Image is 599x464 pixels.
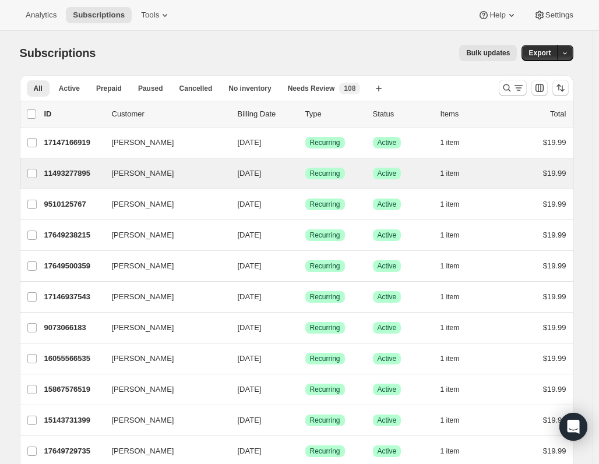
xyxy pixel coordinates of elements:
button: 1 item [441,443,473,459]
button: [PERSON_NAME] [105,380,221,399]
span: Prepaid [96,84,122,93]
p: 15867576519 [44,384,103,395]
span: Recurring [310,169,340,178]
span: 1 item [441,323,460,332]
div: Items [441,108,499,120]
span: $19.99 [543,261,566,270]
span: [PERSON_NAME] [112,291,174,303]
button: [PERSON_NAME] [105,288,221,306]
span: [DATE] [238,231,262,239]
button: Customize table column order and visibility [531,80,548,96]
span: [DATE] [238,447,262,455]
span: [PERSON_NAME] [112,229,174,241]
p: 17146937543 [44,291,103,303]
span: $19.99 [543,385,566,394]
span: $19.99 [543,292,566,301]
span: [PERSON_NAME] [112,415,174,426]
span: [DATE] [238,261,262,270]
span: Active [378,292,397,302]
span: Active [378,416,397,425]
p: 17147166919 [44,137,103,148]
button: Bulk updates [459,45,517,61]
button: Search and filter results [499,80,527,96]
button: 1 item [441,350,473,367]
span: Recurring [310,138,340,147]
span: 1 item [441,169,460,178]
span: $19.99 [543,416,566,424]
div: Open Intercom Messenger [559,413,587,441]
button: 1 item [441,412,473,428]
p: 9073066183 [44,322,103,334]
span: Settings [545,10,573,20]
button: 1 item [441,227,473,243]
span: 1 item [441,200,460,209]
button: 1 item [441,196,473,212]
span: Recurring [310,323,340,332]
span: Active [378,231,397,240]
span: No inventory [228,84,271,93]
span: Recurring [310,416,340,425]
button: Subscriptions [66,7,132,23]
div: 17649238215[PERSON_NAME][DATE]SuccessRecurringSuccessActive1 item$19.99 [44,227,566,243]
p: 17649238215 [44,229,103,241]
button: Export [522,45,558,61]
div: 11493277895[PERSON_NAME][DATE]SuccessRecurringSuccessActive1 item$19.99 [44,165,566,182]
button: Analytics [19,7,64,23]
div: 9073066183[PERSON_NAME][DATE]SuccessRecurringSuccessActive1 item$19.99 [44,320,566,336]
span: 1 item [441,354,460,363]
button: [PERSON_NAME] [105,164,221,183]
span: 1 item [441,447,460,456]
span: [DATE] [238,200,262,208]
button: 1 item [441,381,473,398]
span: Recurring [310,447,340,456]
button: [PERSON_NAME] [105,257,221,275]
span: Recurring [310,261,340,271]
button: Create new view [369,80,388,97]
span: [PERSON_NAME] [112,260,174,272]
span: Needs Review [288,84,335,93]
span: 1 item [441,231,460,240]
p: Customer [112,108,228,120]
div: Type [305,108,364,120]
p: 11493277895 [44,168,103,179]
span: Bulk updates [466,48,510,58]
p: ID [44,108,103,120]
span: [PERSON_NAME] [112,322,174,334]
span: Recurring [310,385,340,394]
span: Analytics [26,10,57,20]
span: $19.99 [543,200,566,208]
span: 1 item [441,416,460,425]
button: 1 item [441,165,473,182]
span: Help [489,10,505,20]
div: IDCustomerBilling DateTypeStatusItemsTotal [44,108,566,120]
span: [PERSON_NAME] [112,137,174,148]
button: [PERSON_NAME] [105,442,221,461]
span: $19.99 [543,231,566,239]
button: [PERSON_NAME] [105,318,221,337]
span: [DATE] [238,138,262,147]
span: Paused [138,84,163,93]
span: $19.99 [543,447,566,455]
span: Active [378,138,397,147]
span: 1 item [441,292,460,302]
span: Tools [141,10,159,20]
button: Tools [134,7,178,23]
p: Status [373,108,431,120]
p: 15143731399 [44,415,103,426]
div: 15867576519[PERSON_NAME][DATE]SuccessRecurringSuccessActive1 item$19.99 [44,381,566,398]
button: [PERSON_NAME] [105,411,221,430]
span: Recurring [310,354,340,363]
p: 17649729735 [44,445,103,457]
span: [DATE] [238,323,262,332]
span: 108 [344,84,355,93]
span: Active [378,385,397,394]
div: 16055566535[PERSON_NAME][DATE]SuccessRecurringSuccessActive1 item$19.99 [44,350,566,367]
span: $19.99 [543,323,566,332]
span: Recurring [310,231,340,240]
button: 1 item [441,289,473,305]
p: Total [550,108,566,120]
span: Active [378,261,397,271]
span: Export [528,48,551,58]
span: 1 item [441,138,460,147]
span: [DATE] [238,292,262,301]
